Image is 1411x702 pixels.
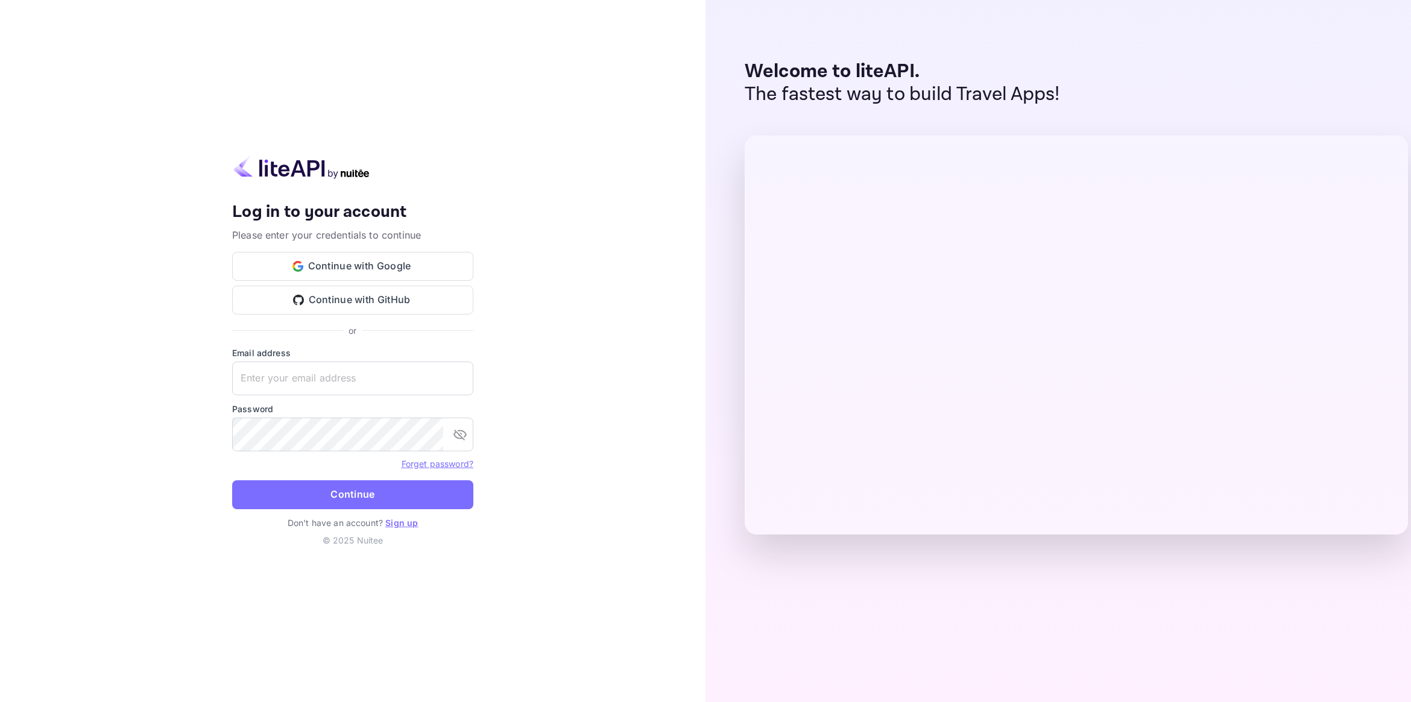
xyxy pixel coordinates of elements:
p: The fastest way to build Travel Apps! [745,83,1060,106]
button: toggle password visibility [448,422,472,447]
button: Continue [232,480,473,509]
a: Forget password? [402,459,473,469]
p: © 2025 Nuitee [232,534,473,547]
img: liteapi [232,155,371,179]
p: Welcome to liteAPI. [745,60,1060,83]
input: Enter your email address [232,362,473,395]
img: liteAPI Dashboard Preview [745,136,1408,534]
a: Forget password? [402,457,473,469]
label: Password [232,403,473,415]
h4: Log in to your account [232,202,473,223]
button: Continue with Google [232,252,473,281]
a: Sign up [385,518,418,528]
p: or [349,324,356,337]
label: Email address [232,346,473,359]
button: Continue with GitHub [232,286,473,315]
p: Don't have an account? [232,516,473,529]
p: Please enter your credentials to continue [232,228,473,242]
